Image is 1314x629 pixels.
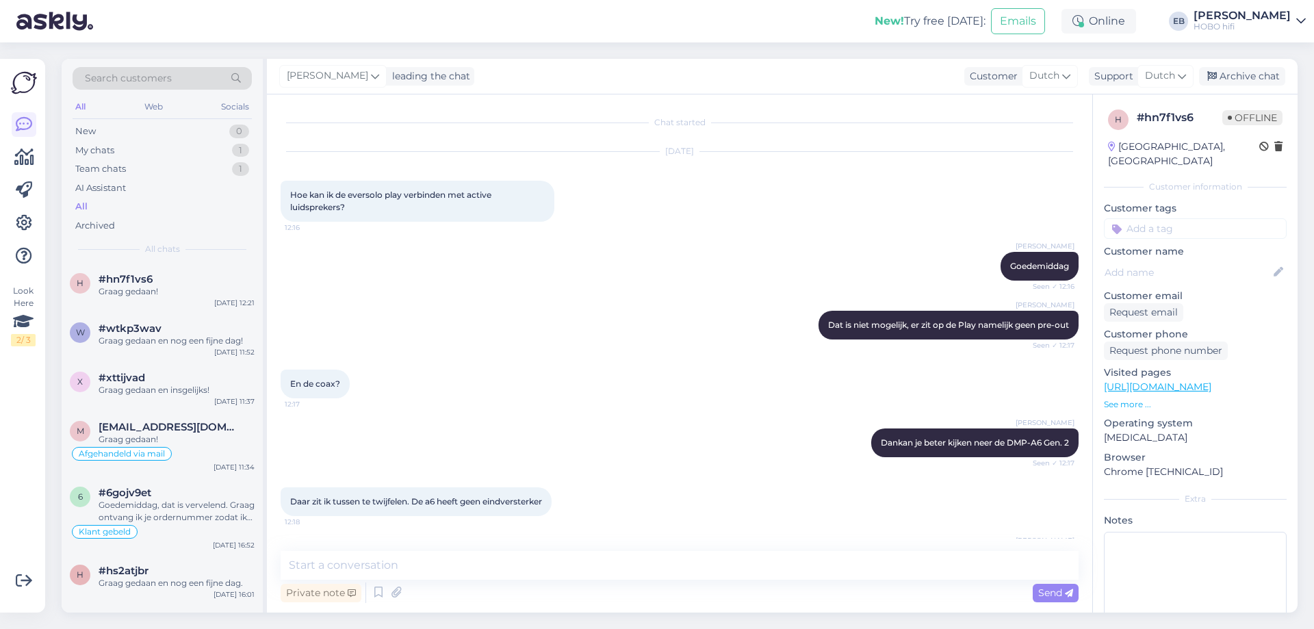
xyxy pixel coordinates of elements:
div: Customer information [1104,181,1287,193]
div: [DATE] [281,145,1079,157]
div: Support [1089,69,1133,84]
div: Goedemiddag, dat is vervelend. Graag ontvang ik je ordernummer zodat ik in de trac k & trace kan ... [99,499,255,524]
div: [DATE] 16:01 [214,589,255,600]
p: [MEDICAL_DATA] [1104,431,1287,445]
input: Add name [1105,265,1271,280]
div: Graag gedaan en insgelijks! [99,384,255,396]
span: All chats [145,243,180,255]
div: Socials [218,98,252,116]
span: Goedemiddag [1010,261,1069,271]
span: [PERSON_NAME] [1016,418,1074,428]
p: Customer phone [1104,327,1287,342]
span: Dutch [1029,68,1059,84]
p: Notes [1104,513,1287,528]
div: Private note [281,584,361,602]
div: [DATE] 11:37 [214,396,255,407]
div: Archived [75,219,115,233]
div: 1 [232,162,249,176]
span: 12:16 [285,222,336,233]
span: Send [1038,587,1073,599]
span: Daar zit ik tussen te twijfelen. De a6 heeft geen eindversterker [290,496,542,506]
p: Chrome [TECHNICAL_ID] [1104,465,1287,479]
p: Customer email [1104,289,1287,303]
span: Dutch [1145,68,1175,84]
div: [PERSON_NAME] [1194,10,1291,21]
span: Dankan je beter kijken neer de DMP-A6 Gen. 2 [881,437,1069,448]
div: leading the chat [387,69,470,84]
span: Seen ✓ 12:17 [1023,458,1074,468]
span: h [77,278,83,288]
p: Browser [1104,450,1287,465]
div: HOBO hifi [1194,21,1291,32]
span: Search customers [85,71,172,86]
span: Seen ✓ 12:16 [1023,281,1074,292]
span: [PERSON_NAME] [1016,300,1074,310]
div: 1 [232,144,249,157]
a: [PERSON_NAME]HOBO hifi [1194,10,1306,32]
div: Online [1061,9,1136,34]
span: #wtkp3wav [99,322,162,335]
div: Graag gedaan en nog een fijne dag! [99,335,255,347]
div: All [75,200,88,214]
span: h [1115,114,1122,125]
div: Graag gedaan! [99,433,255,446]
span: [PERSON_NAME] [287,68,368,84]
div: New [75,125,96,138]
div: Request email [1104,303,1183,322]
a: [URL][DOMAIN_NAME] [1104,381,1211,393]
div: Graag gedaan en nog een fijne dag. [99,577,255,589]
span: [PERSON_NAME] [1016,241,1074,251]
span: #hs2atjbr [99,565,149,577]
div: 0 [229,125,249,138]
div: All [73,98,88,116]
span: w [76,327,85,337]
p: See more ... [1104,398,1287,411]
span: En de coax? [290,378,340,389]
span: #hn7f1vs6 [99,273,153,285]
div: [DATE] 11:34 [214,462,255,472]
span: Klant gebeld [79,528,131,536]
p: Customer name [1104,244,1287,259]
span: Seen ✓ 12:17 [1023,340,1074,350]
span: m [77,426,84,436]
div: Customer [964,69,1018,84]
span: Dat is niet mogelijk, er zit op de Play namelijk geen pre-out [828,320,1069,330]
span: 12:18 [285,517,336,527]
div: 2 / 3 [11,334,36,346]
span: Hoe kan ik de eversolo play verbinden met active luidsprekers? [290,190,493,212]
button: Emails [991,8,1045,34]
div: [DATE] 11:52 [214,347,255,357]
span: #6gojv9et [99,487,151,499]
div: Extra [1104,493,1287,505]
img: Askly Logo [11,70,37,96]
div: [DATE] 12:21 [214,298,255,308]
p: Operating system [1104,416,1287,431]
div: My chats [75,144,114,157]
div: # hn7f1vs6 [1137,110,1222,126]
div: [GEOGRAPHIC_DATA], [GEOGRAPHIC_DATA] [1108,140,1259,168]
span: Offline [1222,110,1283,125]
div: Web [142,98,166,116]
div: Try free [DATE]: [875,13,985,29]
input: Add a tag [1104,218,1287,239]
span: [PERSON_NAME] [1016,535,1074,545]
div: Look Here [11,285,36,346]
span: h [77,569,83,580]
div: EB [1169,12,1188,31]
p: Customer tags [1104,201,1287,216]
div: Team chats [75,162,126,176]
div: [DATE] 16:52 [213,540,255,550]
div: AI Assistant [75,181,126,195]
div: Graag gedaan! [99,285,255,298]
div: Chat started [281,116,1079,129]
span: #xttijvad [99,372,145,384]
span: 12:17 [285,399,336,409]
span: x [77,376,83,387]
div: Request phone number [1104,342,1228,360]
b: New! [875,14,904,27]
span: msanten57@gmail.com [99,421,241,433]
span: Afgehandeld via mail [79,450,165,458]
div: Archive chat [1199,67,1285,86]
span: 6 [78,491,83,502]
p: Visited pages [1104,365,1287,380]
